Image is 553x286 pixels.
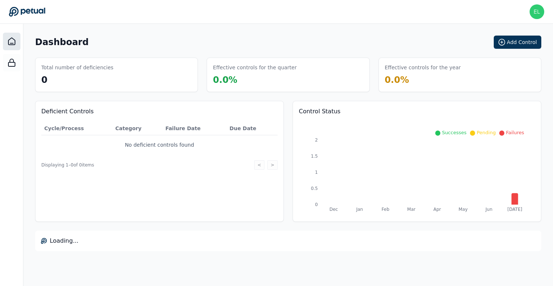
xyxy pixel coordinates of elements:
span: 0.0 % [213,75,237,85]
tspan: 1.5 [311,154,318,159]
td: No deficient controls found [41,135,278,155]
h3: Deficient Controls [41,107,278,116]
th: Cycle/Process [41,122,112,135]
h3: Effective controls for the quarter [213,64,297,71]
span: Displaying 1– 0 of 0 items [41,162,94,168]
th: Due Date [227,122,278,135]
button: < [254,160,264,170]
tspan: 1 [315,170,318,175]
div: Loading... [35,231,541,251]
tspan: 0 [315,202,318,207]
h1: Dashboard [35,36,89,48]
tspan: Mar [407,207,415,212]
button: > [267,160,278,170]
img: eliot+doordash@petual.ai [530,4,544,19]
tspan: [DATE] [507,207,522,212]
span: Failures [506,130,524,135]
tspan: Apr [433,207,441,212]
a: Go to Dashboard [9,7,45,17]
span: 0.0 % [385,75,409,85]
tspan: Jan [356,207,363,212]
h3: Total number of deficiencies [41,64,113,71]
tspan: Dec [330,207,338,212]
span: 0 [41,75,48,85]
span: Pending [477,130,496,135]
th: Category [112,122,162,135]
tspan: 2 [315,137,318,143]
th: Failure Date [162,122,226,135]
tspan: May [459,207,468,212]
button: Add Control [494,36,541,49]
h3: Effective controls for the year [385,64,461,71]
a: Dashboard [3,33,20,50]
tspan: 0.5 [311,186,318,191]
tspan: Jun [485,207,493,212]
h3: Control Status [299,107,535,116]
span: Successes [442,130,466,135]
tspan: Feb [381,207,389,212]
a: SOC [3,54,20,71]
